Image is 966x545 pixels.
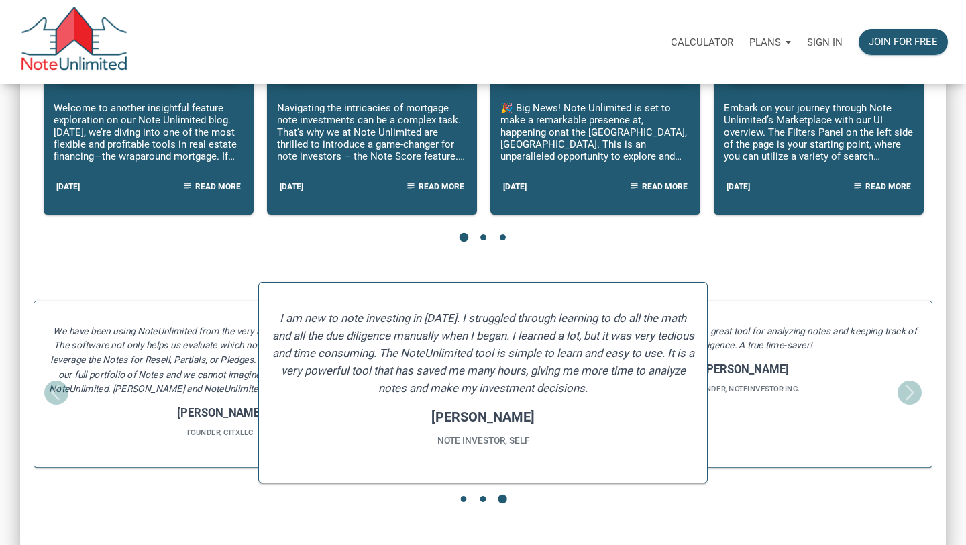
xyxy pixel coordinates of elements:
[741,22,799,62] button: Plans
[44,404,395,421] h4: [PERSON_NAME]
[724,102,914,162] p: Embark on your journey through Note Unlimited’s Marketplace with our UI overview. The Filters Pan...
[179,179,241,195] div: Read More
[849,179,911,195] a: subjectRead More
[869,34,938,50] div: Join for free
[179,179,241,195] a: subjectRead More
[272,309,695,397] h5: I am new to note investing in [DATE]. I struggled through learning to do all the math and all the...
[402,179,419,195] i: subject
[626,179,688,195] a: subjectRead More
[671,36,733,48] p: Calculator
[44,426,395,438] h6: Founder, CITxLLC
[570,360,921,377] h4: [PERSON_NAME]
[807,36,843,48] p: Sign in
[500,102,690,162] p: 🎉 Big News! Note Unlimited is set to make a remarkable presence at , happening on at the [GEOGRAP...
[799,21,851,63] a: Sign in
[749,36,781,48] p: Plans
[272,434,695,447] h6: Note Investor, Self
[402,179,464,195] a: subjectRead More
[849,179,865,195] i: subject
[741,21,799,63] a: Plans
[54,102,244,162] p: Welcome to another insightful feature exploration on our Note Unlimited blog. [DATE], we’re divin...
[179,179,195,195] i: subject
[570,324,921,352] h5: The NoteUnlimited software is a great tool for analyzing notes and keeping track of due diligence...
[272,407,695,427] h4: [PERSON_NAME]
[402,179,464,195] div: Read More
[44,324,395,396] h5: We have been using NoteUnlimited from the very beginning of our Note business. The software not o...
[570,383,921,395] h6: Founder, NoteInvestor Inc.
[626,179,642,195] i: subject
[849,179,911,195] div: Read More
[277,102,467,162] p: Navigating the intricacies of mortgage note investments can be a complex task. That’s why we at N...
[626,179,688,195] div: Read More
[851,21,956,63] a: Join for free
[663,21,741,63] a: Calculator
[859,29,948,55] button: Join for free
